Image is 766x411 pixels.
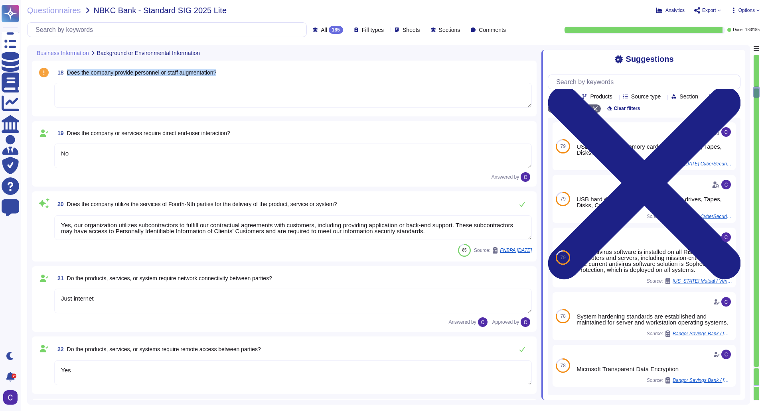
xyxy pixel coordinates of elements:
span: 79 [560,144,565,149]
textarea: Just internet [54,289,532,313]
span: All [321,27,327,33]
span: Does the company utilize the services of Fourth-Nth parties for the delivery of the product, serv... [67,201,337,207]
textarea: Yes, our organization utilizes subcontractors to fulfill our contractual agreements with customer... [54,215,532,240]
textarea: Yes [54,360,532,385]
span: Questionnaires [27,6,81,14]
span: FNBPA [DATE] [500,248,532,253]
img: user [478,317,488,327]
div: System hardening standards are established and maintained for server and workstation operating sy... [576,313,732,325]
span: Sheets [403,27,420,33]
img: user [721,232,731,242]
span: Source: [647,330,732,337]
span: Source: [647,377,732,383]
span: Background or Environmental Information [97,50,200,56]
button: Analytics [656,7,685,14]
span: Do the products, services, or systems require remote access between parties? [67,346,261,352]
img: user [521,172,530,182]
span: 183 / 185 [745,28,760,32]
span: Source: [474,247,532,254]
span: 21 [54,275,64,281]
span: 79 [560,197,565,201]
span: Analytics [665,8,685,13]
span: Comments [479,27,506,33]
span: 20 [54,201,64,207]
input: Search by keywords [32,23,306,37]
span: Answered by [448,320,476,324]
span: Done: [733,28,744,32]
img: user [721,127,731,137]
button: user [2,389,23,406]
span: 79 [560,255,565,260]
span: 22 [54,346,64,352]
span: Bangor Savings Bank / [GEOGRAPHIC_DATA] EY Asurity Technologoes [673,378,732,383]
div: 185 [329,26,343,34]
input: Search by keywords [552,75,740,89]
div: 9+ [12,374,16,378]
span: Bangor Savings Bank / [GEOGRAPHIC_DATA] EY Asurity Technologoes [673,331,732,336]
span: Fill types [362,27,384,33]
img: user [521,317,530,327]
span: Export [702,8,716,13]
span: Business Information [37,50,89,56]
img: user [721,180,731,189]
span: Do the products, services, or system require network connectivity between parties? [67,275,272,281]
span: 19 [54,130,64,136]
img: user [721,350,731,359]
div: Microsoft Transparent Data Encryption [576,366,732,372]
span: Sections [439,27,460,33]
span: Answered by [492,175,519,179]
span: NBKC Bank - Standard SIG 2025 Lite [94,6,227,14]
span: Options [738,8,755,13]
span: Does the company or services require direct end-user interaction? [67,130,230,136]
img: user [3,390,18,405]
span: Does the company provide personnel or staff augmentation? [67,69,217,76]
span: Approved by [492,320,519,324]
span: 18 [54,70,64,75]
img: user [721,297,731,307]
textarea: No [54,144,532,168]
span: 78 [560,363,565,368]
span: 85 [462,248,466,252]
span: 78 [560,314,565,319]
